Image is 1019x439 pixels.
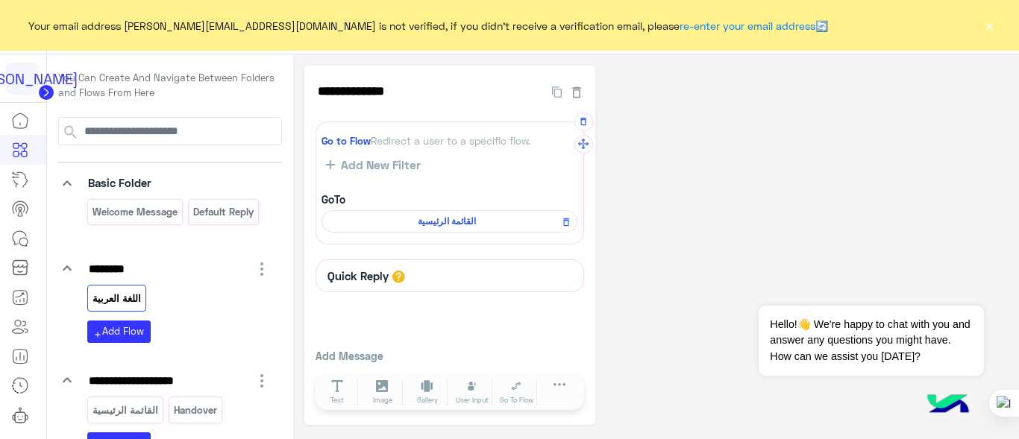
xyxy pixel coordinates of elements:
b: GoTo [322,193,345,206]
span: Go To Flow [500,395,533,405]
i: keyboard_arrow_down [58,174,76,192]
button: Remove Flow [556,212,575,231]
p: Default reply [192,203,255,221]
button: Text [317,379,359,406]
p: Handover [173,402,219,419]
span: Hello!👋 We're happy to chat with you and answer any questions you might have. How can we assist y... [759,306,983,376]
a: re-enter your email address [680,19,815,32]
span: Text [330,395,344,405]
button: Add New Filter [322,157,425,172]
button: Go To Flow [496,379,538,406]
i: keyboard_arrow_down [58,259,76,277]
span: القائمة الرئيسية [330,215,564,228]
button: Delete Flow [569,83,584,100]
div: Redirect a user to a specific flow. [322,133,577,148]
span: Your email address [PERSON_NAME][EMAIL_ADDRESS][DOMAIN_NAME] is not verified, if you didn't recei... [28,18,828,34]
button: Drag [574,135,593,154]
span: Gallery [417,395,438,405]
p: اللغة العربية [91,290,142,307]
button: Image [362,379,404,406]
p: You Can Create And Navigate Between Folders and Flows From Here [58,71,282,100]
span: Basic Folder [88,176,151,189]
span: User Input [456,395,489,405]
span: Go to Flow [322,135,371,147]
span: Image [373,395,392,405]
div: القائمة الرئيسية [322,210,577,233]
button: Delete Message [574,113,593,131]
span: Add New Filter [335,158,421,171]
button: × [982,18,997,33]
i: keyboard_arrow_down [58,371,76,389]
i: add [93,330,102,339]
button: Duplicate Flow [545,83,569,100]
p: Add Message [316,348,584,364]
h6: Quick Reply [324,269,392,282]
p: القائمة الرئيسية [91,402,159,419]
button: User Input [451,379,493,406]
div: [PERSON_NAME] [6,63,38,95]
button: addAdd Flow [87,320,151,342]
p: Welcome Message [91,203,178,221]
img: hulul-logo.png [922,379,974,432]
button: Gallery [407,379,448,406]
